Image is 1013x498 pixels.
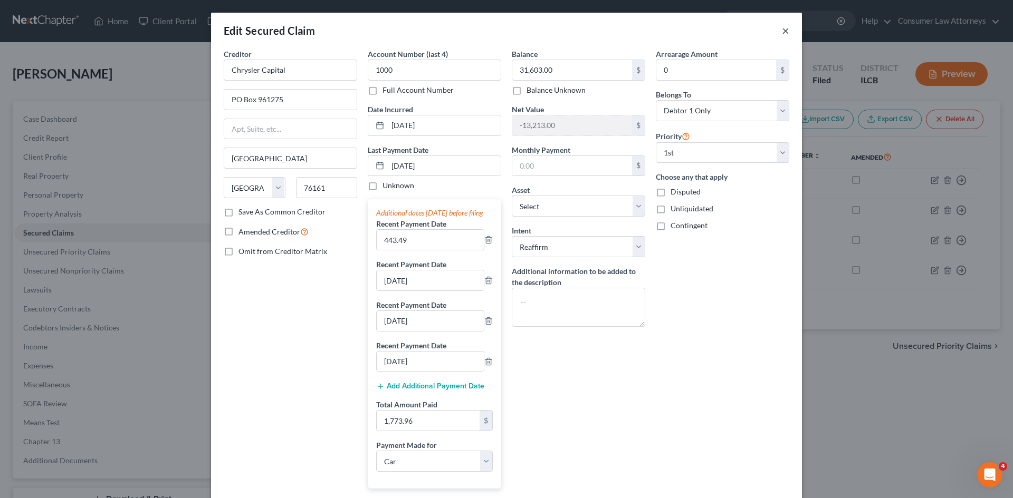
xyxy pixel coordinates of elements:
iframe: Intercom live chat [977,462,1002,487]
label: Recent Payment Date [376,340,446,351]
input: XXXX [368,60,501,81]
input: 0.00 [512,115,632,135]
label: Balance Unknown [527,85,586,95]
span: Unliquidated [671,204,713,213]
input: -- [377,351,484,372]
div: $ [480,411,492,431]
label: Last Payment Date [368,144,428,155]
input: Enter zip... [296,177,358,198]
label: Unknown [383,180,414,191]
input: MM/DD/YYYY [388,115,501,135]
span: Belongs To [656,90,691,99]
label: Full Account Number [383,85,454,95]
label: Recent Payment Date [376,259,446,270]
div: $ [632,60,645,80]
input: 0.00 [512,60,632,80]
button: Add Additional Payment Date [376,382,484,390]
button: × [782,24,789,37]
label: Total Amount Paid [376,399,437,410]
div: $ [632,156,645,176]
div: Edit Secured Claim [224,23,315,38]
div: $ [776,60,789,80]
input: Enter city... [224,148,357,168]
label: Save As Common Creditor [238,207,326,217]
span: Disputed [671,187,701,196]
div: Additional dates [DATE] before filing [376,208,493,218]
span: Creditor [224,50,252,58]
label: Account Number (last 4) [368,48,448,60]
input: MM/DD/YYYY [388,156,501,176]
div: $ [632,115,645,135]
span: Amended Creditor [238,227,300,236]
label: Net Value [512,104,544,115]
label: Payment Made for [376,440,437,451]
label: Date Incurred [368,104,413,115]
span: Contingent [671,221,708,230]
input: -- [377,270,484,290]
span: Asset [512,185,530,194]
input: 0.00 [656,60,776,80]
input: 0.00 [512,156,632,176]
input: Enter address... [224,90,357,110]
label: Balance [512,48,538,60]
label: Recent Payment Date [376,299,446,310]
label: Arrearage Amount [656,48,718,60]
input: -- [377,230,484,250]
input: -- [377,311,484,331]
span: Omit from Creditor Matrix [238,247,327,256]
label: Priority [656,130,690,142]
label: Additional information to be added to the description [512,266,645,288]
label: Monthly Payment [512,144,570,155]
input: Search creditor by name... [224,60,357,81]
label: Recent Payment Date [376,218,446,229]
input: Apt, Suite, etc... [224,119,357,139]
label: Intent [512,225,531,236]
input: 0.00 [377,411,480,431]
span: 4 [999,462,1007,471]
label: Choose any that apply [656,171,789,182]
